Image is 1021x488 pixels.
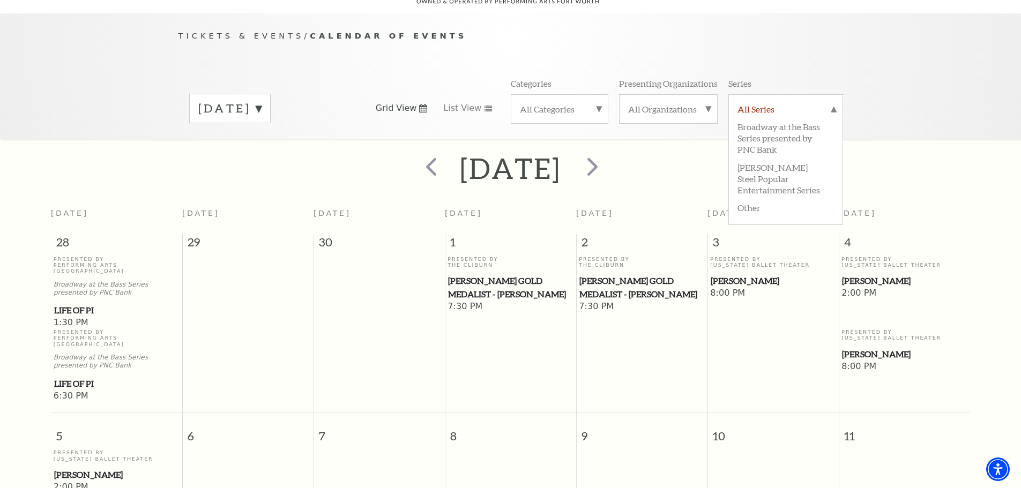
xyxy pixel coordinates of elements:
[178,29,843,43] p: /
[54,468,180,482] a: Peter Pan
[54,281,180,297] p: Broadway at the Bass Series presented by PNC Bank
[710,288,836,299] span: 8:00 PM
[737,117,834,157] label: Broadway at the Bass Series presented by PNC Bank
[737,103,834,117] label: All Series
[707,209,745,217] span: [DATE]
[445,412,576,449] span: 8
[314,412,445,449] span: 7
[314,209,351,217] span: [DATE]
[841,329,967,341] p: Presented By [US_STATE] Ballet Theater
[182,209,220,217] span: [DATE]
[448,301,573,313] span: 7:30 PM
[986,457,1010,481] div: Accessibility Menu
[710,274,836,288] a: Peter Pan
[183,234,314,256] span: 29
[579,256,705,268] p: Presented By The Cliburn
[460,151,561,185] h2: [DATE]
[54,391,180,402] span: 6:30 PM
[841,288,967,299] span: 2:00 PM
[445,209,482,217] span: [DATE]
[576,209,614,217] span: [DATE]
[443,102,481,114] span: List View
[448,274,573,301] a: Cliburn Gold Medalist - Aristo Sham
[54,329,180,347] p: Presented By Performing Arts [GEOGRAPHIC_DATA]
[51,234,182,256] span: 28
[51,412,182,449] span: 5
[842,348,967,361] span: [PERSON_NAME]
[51,209,88,217] span: [DATE]
[314,234,445,256] span: 30
[737,198,834,216] label: Other
[628,103,709,115] label: All Organizations
[577,412,707,449] span: 9
[579,274,704,301] span: [PERSON_NAME] Gold Medalist - [PERSON_NAME]
[411,149,450,187] button: prev
[520,103,599,115] label: All Categories
[841,361,967,373] span: 8:00 PM
[841,256,967,268] p: Presented By [US_STATE] Ballet Theater
[841,348,967,361] a: Peter Pan
[839,209,876,217] span: [DATE]
[708,412,839,449] span: 10
[571,149,610,187] button: next
[842,274,967,288] span: [PERSON_NAME]
[711,274,836,288] span: [PERSON_NAME]
[183,412,314,449] span: 6
[54,317,180,329] span: 1:30 PM
[619,78,718,89] p: Presenting Organizations
[511,78,552,89] p: Categories
[839,412,971,449] span: 11
[54,377,179,391] span: Life of Pi
[579,274,705,301] a: Cliburn Gold Medalist - Aristo Sham
[728,78,751,89] p: Series
[445,234,576,256] span: 1
[54,449,180,462] p: Presented By [US_STATE] Ballet Theater
[54,354,180,370] p: Broadway at the Bass Series presented by PNC Bank
[448,256,573,268] p: Presented By The Cliburn
[841,274,967,288] a: Peter Pan
[310,31,467,40] span: Calendar of Events
[579,301,705,313] span: 7:30 PM
[198,100,262,117] label: [DATE]
[577,234,707,256] span: 2
[737,158,834,198] label: [PERSON_NAME] Steel Popular Entertainment Series
[54,468,179,482] span: [PERSON_NAME]
[54,256,180,274] p: Presented By Performing Arts [GEOGRAPHIC_DATA]
[708,234,839,256] span: 3
[178,31,304,40] span: Tickets & Events
[448,274,573,301] span: [PERSON_NAME] Gold Medalist - [PERSON_NAME]
[54,304,179,317] span: Life of Pi
[54,304,180,317] a: Life of Pi
[839,234,971,256] span: 4
[710,256,836,268] p: Presented By [US_STATE] Ballet Theater
[54,377,180,391] a: Life of Pi
[376,102,417,114] span: Grid View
